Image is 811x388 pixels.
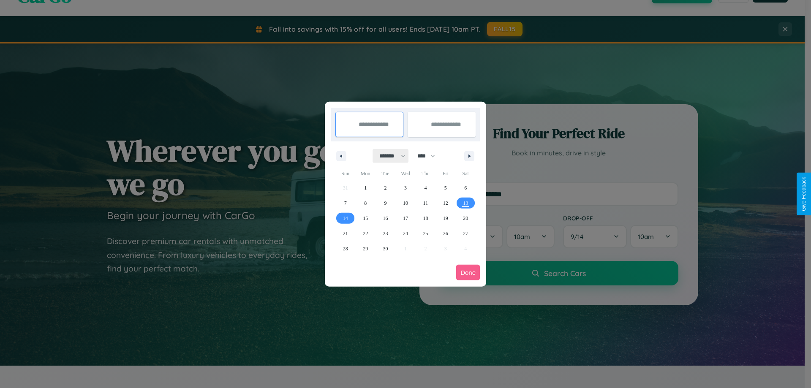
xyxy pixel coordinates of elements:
[395,226,415,241] button: 24
[384,180,387,195] span: 2
[355,241,375,256] button: 29
[403,226,408,241] span: 24
[343,241,348,256] span: 28
[435,211,455,226] button: 19
[416,226,435,241] button: 25
[395,167,415,180] span: Wed
[335,226,355,241] button: 21
[443,211,448,226] span: 19
[443,226,448,241] span: 26
[423,195,428,211] span: 11
[355,195,375,211] button: 8
[364,195,367,211] span: 8
[344,195,347,211] span: 7
[335,241,355,256] button: 28
[801,177,807,211] div: Give Feedback
[343,226,348,241] span: 21
[343,211,348,226] span: 14
[435,180,455,195] button: 5
[456,226,476,241] button: 27
[335,195,355,211] button: 7
[376,167,395,180] span: Tue
[376,180,395,195] button: 2
[463,195,468,211] span: 13
[456,180,476,195] button: 6
[383,211,388,226] span: 16
[416,195,435,211] button: 11
[423,226,428,241] span: 25
[363,211,368,226] span: 15
[383,241,388,256] span: 30
[403,211,408,226] span: 17
[376,241,395,256] button: 30
[456,211,476,226] button: 20
[416,211,435,226] button: 18
[335,211,355,226] button: 14
[435,226,455,241] button: 26
[416,180,435,195] button: 4
[364,180,367,195] span: 1
[383,226,388,241] span: 23
[456,195,476,211] button: 13
[423,211,428,226] span: 18
[464,180,467,195] span: 6
[355,211,375,226] button: 15
[355,180,375,195] button: 1
[444,180,447,195] span: 5
[363,241,368,256] span: 29
[395,180,415,195] button: 3
[376,211,395,226] button: 16
[463,226,468,241] span: 27
[363,226,368,241] span: 22
[376,226,395,241] button: 23
[463,211,468,226] span: 20
[376,195,395,211] button: 9
[443,195,448,211] span: 12
[335,167,355,180] span: Sun
[384,195,387,211] span: 9
[435,195,455,211] button: 12
[404,180,407,195] span: 3
[424,180,427,195] span: 4
[395,211,415,226] button: 17
[435,167,455,180] span: Fri
[456,167,476,180] span: Sat
[355,167,375,180] span: Mon
[403,195,408,211] span: 10
[355,226,375,241] button: 22
[416,167,435,180] span: Thu
[456,265,480,280] button: Done
[395,195,415,211] button: 10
